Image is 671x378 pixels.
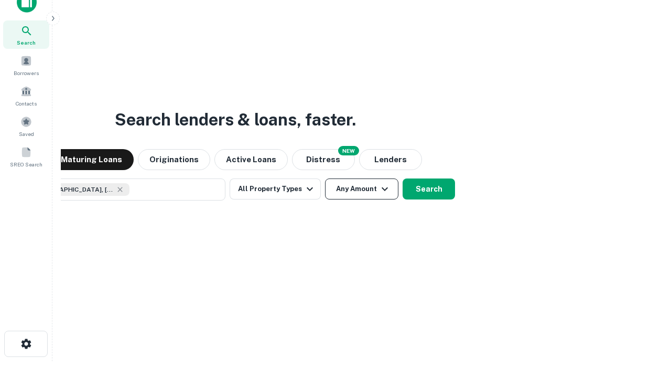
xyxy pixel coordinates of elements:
[14,69,39,77] span: Borrowers
[16,178,225,201] button: [GEOGRAPHIC_DATA], [GEOGRAPHIC_DATA], [GEOGRAPHIC_DATA]
[619,294,671,344] iframe: Chat Widget
[3,20,49,49] a: Search
[3,142,49,171] a: SREO Search
[359,149,422,170] button: Lenders
[138,149,210,170] button: Originations
[3,112,49,140] a: Saved
[115,107,356,132] h3: Search lenders & loans, faster.
[292,149,355,170] button: Search distressed loans with lien and other non-mortgage details.
[10,160,42,169] span: SREO Search
[16,99,37,108] span: Contacts
[338,146,359,155] div: NEW
[17,38,36,47] span: Search
[19,130,34,138] span: Saved
[3,51,49,79] a: Borrowers
[214,149,288,170] button: Active Loans
[403,178,455,199] button: Search
[49,149,134,170] button: Maturing Loans
[35,185,114,194] span: [GEOGRAPHIC_DATA], [GEOGRAPHIC_DATA], [GEOGRAPHIC_DATA]
[3,81,49,110] a: Contacts
[230,178,321,199] button: All Property Types
[325,178,398,199] button: Any Amount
